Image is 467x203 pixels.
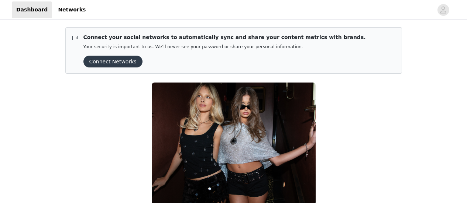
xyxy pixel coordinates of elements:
[12,1,52,18] a: Dashboard
[83,44,366,50] p: Your security is important to us. We’ll never see your password or share your personal information.
[83,34,366,41] p: Connect your social networks to automatically sync and share your content metrics with brands.
[440,4,447,16] div: avatar
[54,1,90,18] a: Networks
[83,56,142,67] button: Connect Networks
